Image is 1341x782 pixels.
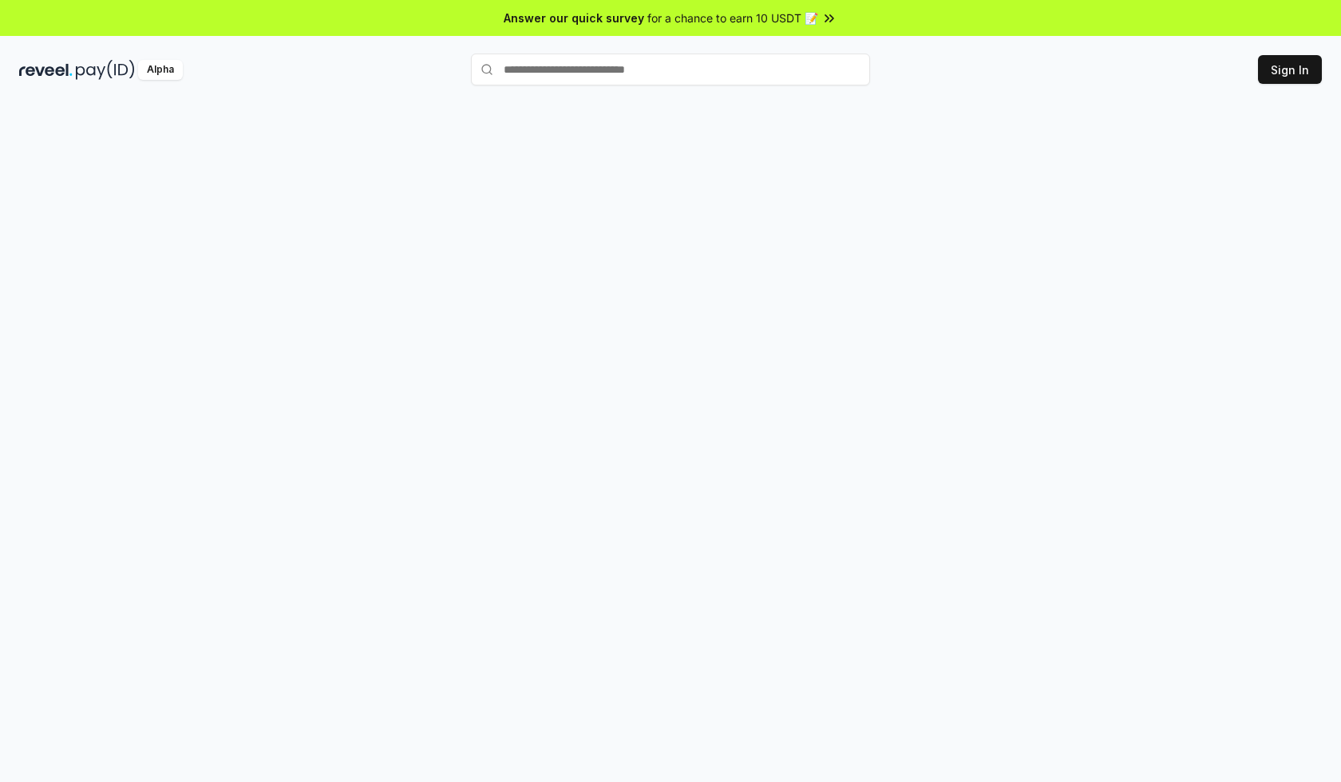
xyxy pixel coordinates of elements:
[504,10,644,26] span: Answer our quick survey
[138,60,183,80] div: Alpha
[19,60,73,80] img: reveel_dark
[1258,55,1322,84] button: Sign In
[647,10,818,26] span: for a chance to earn 10 USDT 📝
[76,60,135,80] img: pay_id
